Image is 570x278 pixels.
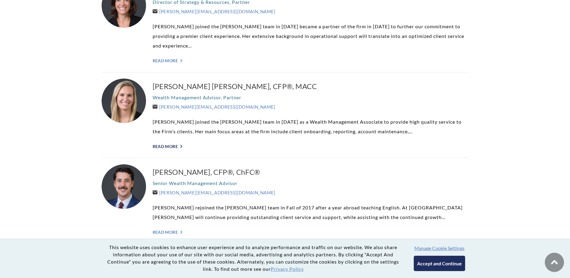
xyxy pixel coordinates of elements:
p: Wealth Management Advisor, Partner [153,93,469,102]
p: [PERSON_NAME] rejoined the [PERSON_NAME] team in Fall of 2017 after a year abroad teaching Englis... [153,203,469,222]
a: Privacy Policy [271,266,304,272]
p: [PERSON_NAME] joined the [PERSON_NAME] team in [DATE] became a partner of the firm in [DATE] to f... [153,22,469,51]
p: This website uses cookies to enhance user experience and to analyze performance and traffic on ou... [105,244,402,273]
a: Read More "> [153,144,469,149]
a: [PERSON_NAME] [PERSON_NAME], CFP®, MACC [153,82,469,91]
button: Manage Cookie Settings [414,245,465,251]
a: [PERSON_NAME], CFP®, ChFC® [153,167,469,177]
button: Accept and Continue [414,256,465,271]
a: [PERSON_NAME][EMAIL_ADDRESS][DOMAIN_NAME] [153,9,276,14]
a: [PERSON_NAME][EMAIL_ADDRESS][DOMAIN_NAME] [153,190,276,195]
p: [PERSON_NAME] joined the [PERSON_NAME] team in [DATE] as a Wealth Management Associate to provide... [153,117,469,136]
a: Read More "> [153,230,469,235]
a: [PERSON_NAME][EMAIL_ADDRESS][DOMAIN_NAME] [153,104,276,110]
p: Senior Wealth Management Advisor [153,178,469,188]
a: Read More "> [153,58,469,63]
